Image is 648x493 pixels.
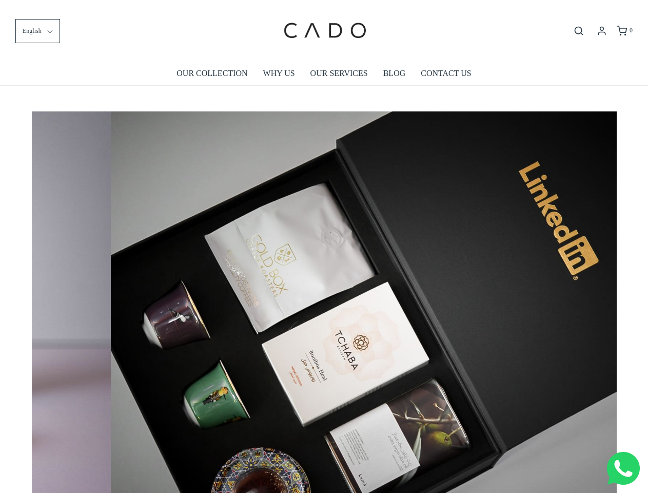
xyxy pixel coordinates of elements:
[15,19,60,43] button: English
[570,25,588,36] button: Open search bar
[607,452,640,485] img: Whatsapp
[630,27,633,34] span: 0
[383,62,406,85] a: BLOG
[176,62,247,85] a: OUR COLLECTION
[616,26,633,36] a: 0
[23,26,42,36] span: English
[263,62,295,85] a: WHY US
[292,1,326,9] span: Last name
[310,62,368,85] a: OUR SERVICES
[421,62,471,85] a: CONTACT US
[292,43,343,51] span: Company name
[292,85,341,93] span: Number of gifts
[281,8,368,54] img: cadogifting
